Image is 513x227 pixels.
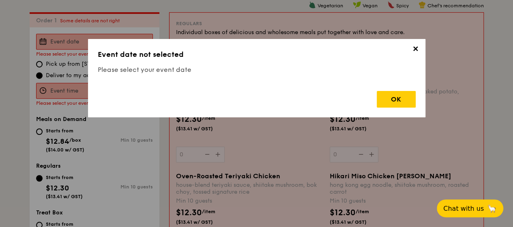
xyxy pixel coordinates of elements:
div: OK [377,91,416,108]
h3: Event date not selected [98,49,416,60]
span: ✕ [410,45,421,56]
button: Chat with us🦙 [437,199,503,217]
span: 🦙 [487,204,497,213]
span: Chat with us [443,205,484,212]
h4: Please select your event date [98,65,416,75]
